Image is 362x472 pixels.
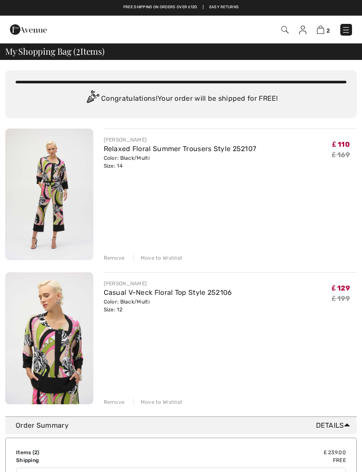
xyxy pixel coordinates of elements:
img: Menu [342,26,350,34]
td: Shipping [16,456,157,464]
s: ₤ 169 [332,151,350,159]
td: ₤ 239.00 [157,449,346,456]
div: Remove [104,254,125,262]
span: ₤ 129 [332,284,350,292]
img: Congratulation2.svg [84,90,101,108]
div: Congratulations! Your order will be shipped for FREE! [16,90,346,108]
a: 2 [317,24,330,35]
div: Order Summary [16,420,353,431]
s: ₤ 199 [332,294,350,303]
img: My Info [299,26,306,34]
img: Search [281,26,289,33]
span: 2 [326,27,330,34]
div: [PERSON_NAME] [104,136,257,144]
img: Casual V-Neck Floral Top Style 252106 [5,272,93,404]
img: Relaxed Floral Summer Trousers Style 252107 [5,129,93,260]
div: Color: Black/Multi Size: 12 [104,298,232,314]
a: 1ère Avenue [10,25,47,33]
img: Shopping Bag [317,26,324,34]
div: Move to Wishlist [133,254,183,262]
div: Remove [104,398,125,406]
img: 1ère Avenue [10,21,47,38]
span: My Shopping Bag ( Items) [5,47,105,56]
span: 2 [34,449,37,455]
span: Details [316,420,353,431]
div: [PERSON_NAME] [104,280,232,287]
a: Free shipping on orders over ₤120 [123,4,197,10]
td: Free [157,456,346,464]
div: Move to Wishlist [133,398,183,406]
a: Easy Returns [209,4,239,10]
div: Color: Black/Multi Size: 14 [104,154,257,170]
a: Casual V-Neck Floral Top Style 252106 [104,288,232,297]
span: ₤ 110 [332,140,350,149]
span: 2 [76,45,80,56]
td: Items ( ) [16,449,157,456]
span: | [203,4,204,10]
a: Relaxed Floral Summer Trousers Style 252107 [104,145,257,153]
